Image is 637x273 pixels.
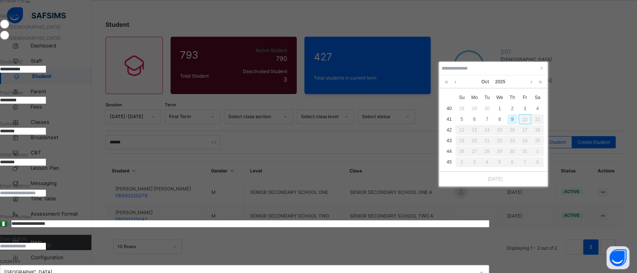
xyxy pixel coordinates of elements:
div: 28 [481,146,493,156]
div: 18 [531,125,544,135]
div: 3 [520,104,530,114]
th: Fri [518,92,531,103]
td: 44 [443,146,455,157]
td: October 11, 2025 [531,114,544,125]
td: October 17, 2025 [518,125,531,135]
a: Oct [478,75,492,88]
td: November 6, 2025 [506,157,518,167]
td: October 6, 2025 [468,114,481,125]
div: 17 [518,125,531,135]
td: October 20, 2025 [468,135,481,146]
td: November 4, 2025 [481,157,493,167]
td: October 10, 2025 [518,114,531,125]
td: October 26, 2025 [455,146,468,157]
td: 43 [443,135,455,146]
div: 9 [507,114,517,124]
td: October 24, 2025 [518,135,531,146]
td: October 7, 2025 [481,114,493,125]
div: 31 [518,146,531,156]
div: 22 [493,136,506,146]
button: Open asap [606,246,629,269]
td: October 16, 2025 [506,125,518,135]
td: October 23, 2025 [506,135,518,146]
span: Sa [531,94,544,101]
td: October 22, 2025 [493,135,506,146]
div: 25 [531,136,544,146]
div: 7 [482,114,492,124]
div: 8 [531,157,544,167]
td: 45 [443,157,455,167]
td: October 9, 2025 [506,114,518,125]
div: 4 [481,157,493,167]
label: [DEMOGRAPHIC_DATA] [9,35,60,41]
div: 2 [455,157,468,167]
div: 29 [470,104,479,114]
div: 24 [518,136,531,146]
div: 23 [506,136,518,146]
th: Sat [531,92,544,103]
td: October 2, 2025 [506,103,518,114]
td: November 1, 2025 [531,146,544,157]
td: October 21, 2025 [481,135,493,146]
a: Previous month (PageUp) [452,75,458,88]
div: 27 [468,146,481,156]
td: October 30, 2025 [506,146,518,157]
div: 30 [506,146,518,156]
td: November 5, 2025 [493,157,506,167]
div: 10 [518,114,531,124]
a: Next month (PageDown) [528,75,534,88]
div: 20 [468,136,481,146]
div: 19 [455,136,468,146]
div: 28 [457,104,467,114]
th: Mon [468,92,481,103]
td: October 18, 2025 [531,125,544,135]
div: 13 [468,125,481,135]
td: 40 [443,103,455,114]
td: October 3, 2025 [518,103,531,114]
td: September 28, 2025 [455,103,468,114]
div: 3 [468,157,481,167]
td: September 30, 2025 [481,103,493,114]
div: 12 [455,125,468,135]
td: October 28, 2025 [481,146,493,157]
td: October 4, 2025 [531,103,544,114]
td: October 29, 2025 [493,146,506,157]
th: Sun [455,92,468,103]
td: October 19, 2025 [455,135,468,146]
div: 8 [495,114,505,124]
div: 30 [482,104,492,114]
td: October 13, 2025 [468,125,481,135]
span: Mo [468,94,481,101]
span: Fr [518,94,531,101]
span: Su [455,94,468,101]
div: 4 [533,104,543,114]
span: Th [506,94,518,101]
div: 21 [481,136,493,146]
span: We [493,94,506,101]
span: Tu [481,94,493,101]
td: October 25, 2025 [531,135,544,146]
td: October 12, 2025 [455,125,468,135]
div: 5 [493,157,506,167]
a: Next year (Control + right) [536,75,544,88]
td: November 3, 2025 [468,157,481,167]
td: November 2, 2025 [455,157,468,167]
div: 1 [495,104,505,114]
a: [DATE] [484,175,502,182]
div: 6 [506,157,518,167]
td: October 1, 2025 [493,103,506,114]
th: Tue [481,92,493,103]
td: October 15, 2025 [493,125,506,135]
div: 29 [493,146,506,156]
td: October 31, 2025 [518,146,531,157]
div: 2 [507,104,517,114]
td: November 7, 2025 [518,157,531,167]
div: 15 [493,125,506,135]
td: October 8, 2025 [493,114,506,125]
th: Wed [493,92,506,103]
div: 26 [455,146,468,156]
td: September 29, 2025 [468,103,481,114]
a: Last year (Control + left) [443,75,450,88]
div: 14 [481,125,493,135]
div: 16 [506,125,518,135]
